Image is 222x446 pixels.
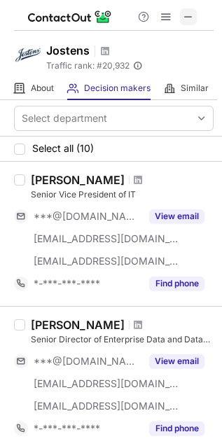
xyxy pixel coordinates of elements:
[149,277,204,291] button: Reveal Button
[22,111,107,125] div: Select department
[149,421,204,435] button: Reveal Button
[34,255,179,267] span: [EMAIL_ADDRESS][DOMAIN_NAME]
[34,210,141,223] span: ***@[DOMAIN_NAME]
[31,83,54,94] span: About
[14,40,42,68] img: 5151fe93003938796997aebf1704d7ee
[34,355,141,368] span: ***@[DOMAIN_NAME]
[28,8,112,25] img: ContactOut v5.3.10
[181,83,209,94] span: Similar
[149,354,204,368] button: Reveal Button
[149,209,204,223] button: Reveal Button
[84,83,151,94] span: Decision makers
[31,318,125,332] div: [PERSON_NAME]
[46,42,90,59] h1: Jostens
[34,377,179,390] span: [EMAIL_ADDRESS][DOMAIN_NAME]
[31,188,214,201] div: Senior Vice President of IT
[46,61,130,71] span: Traffic rank: # 20,932
[34,232,179,245] span: [EMAIL_ADDRESS][DOMAIN_NAME]
[34,400,179,412] span: [EMAIL_ADDRESS][DOMAIN_NAME]
[31,333,214,346] div: Senior Director of Enterprise Data and Data Governance
[32,143,94,154] span: Select all (10)
[31,173,125,187] div: [PERSON_NAME]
